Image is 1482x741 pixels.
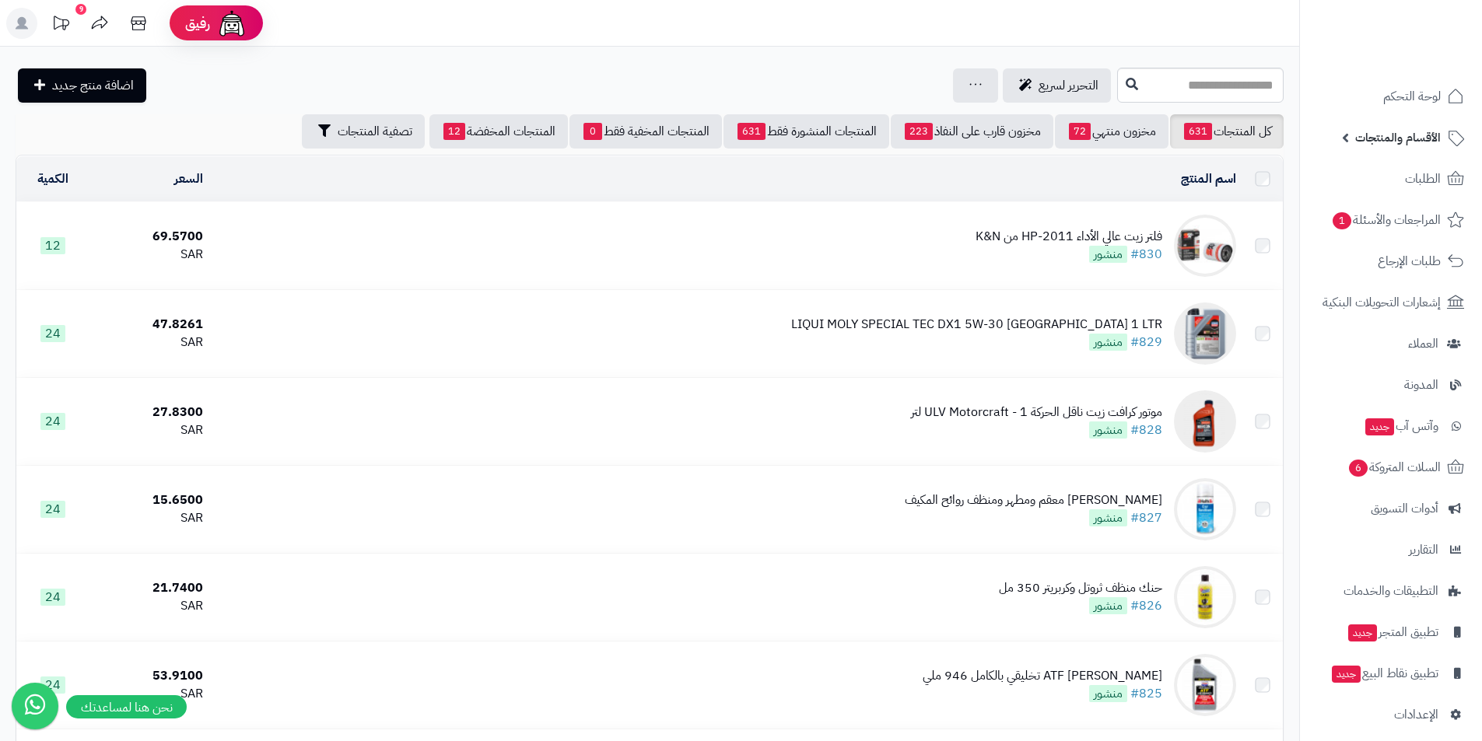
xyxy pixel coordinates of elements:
button: تصفية المنتجات [302,114,425,149]
a: اسم المنتج [1181,170,1236,188]
span: 24 [40,501,65,518]
a: مخزون منتهي72 [1055,114,1168,149]
img: فلتر زيت عالي الأداء HP-2011 من K&N [1174,215,1236,277]
div: 69.5700 [96,228,202,246]
span: إشعارات التحويلات البنكية [1323,292,1441,313]
span: منشور [1089,334,1127,351]
div: فلتر زيت عالي الأداء HP-2011 من K&N [976,228,1162,246]
span: 24 [40,413,65,430]
span: التطبيقات والخدمات [1344,580,1438,602]
div: موتور كرافت زيت ناقل الحركة ULV Motorcraft - 1 لتر [911,404,1162,421]
span: تطبيق المتجر [1347,621,1438,643]
a: وآتس آبجديد [1309,407,1473,445]
a: #828 [1130,421,1162,439]
img: لوكاس زيت جير ATF تخليقي بالكامل 946 ملي [1174,654,1236,716]
span: 0 [583,123,602,140]
a: أدوات التسويق [1309,490,1473,527]
a: اضافة منتج جديد [18,68,146,103]
a: المنتجات المخفية فقط0 [569,114,722,149]
span: 12 [40,237,65,254]
a: #830 [1130,245,1162,264]
span: تصفية المنتجات [338,122,412,141]
span: منشور [1089,246,1127,263]
span: تطبيق نقاط البيع [1330,662,1438,684]
div: 15.6500 [96,491,202,509]
span: 24 [40,589,65,606]
span: منشور [1089,685,1127,702]
span: منشور [1089,597,1127,614]
span: العملاء [1408,333,1438,355]
a: الطلبات [1309,160,1473,197]
div: SAR [96,685,202,703]
span: وآتس آب [1364,415,1438,437]
img: LIQUI MOLY SPECIAL TEC DX1 5W-30 GERMANY 1 LTR [1174,302,1236,365]
a: تطبيق المتجرجديد [1309,613,1473,651]
a: الكمية [37,170,68,188]
div: [PERSON_NAME] ATF تخليقي بالكامل 946 ملي [923,667,1162,685]
div: SAR [96,246,202,264]
a: مخزون قارب على النفاذ223 [891,114,1053,149]
div: 27.8300 [96,404,202,421]
span: منشور [1089,421,1127,439]
div: 9 [75,4,86,15]
span: التقارير [1409,539,1438,561]
span: 24 [40,325,65,342]
a: #827 [1130,509,1162,527]
a: #829 [1130,333,1162,351]
a: كل المنتجات631 [1170,114,1284,149]
div: 53.9100 [96,667,202,685]
div: حنك منظف ثروتل وكربريتر 350 مل [999,579,1162,597]
span: جديد [1365,418,1394,435]
a: التقارير [1309,531,1473,568]
span: الأقسام والمنتجات [1355,127,1441,149]
span: جديد [1348,624,1377,641]
span: جديد [1332,666,1361,683]
a: إشعارات التحويلات البنكية [1309,284,1473,321]
a: لوحة التحكم [1309,78,1473,115]
a: تحديثات المنصة [41,8,80,43]
span: السلات المتروكة [1347,456,1441,478]
span: 223 [905,123,933,140]
span: التحرير لسريع [1039,76,1098,95]
div: SAR [96,334,202,351]
div: LIQUI MOLY SPECIAL TEC DX1 5W-30 [GEOGRAPHIC_DATA] 1 LTR [791,316,1162,334]
img: موتور كرافت زيت ناقل الحركة ULV Motorcraft - 1 لتر [1174,390,1236,453]
div: 21.7400 [96,579,202,597]
span: 1 [1333,212,1351,229]
div: 47.8261 [96,316,202,334]
img: هولتس Holts معقم ومطهر ومنظف روائح المكيف [1174,478,1236,540]
span: لوحة التحكم [1383,86,1441,107]
span: المراجعات والأسئلة [1331,209,1441,231]
a: المدونة [1309,366,1473,404]
img: ai-face.png [216,8,247,39]
a: التحرير لسريع [1003,68,1111,103]
span: رفيق [185,14,210,33]
span: 631 [737,123,766,140]
a: العملاء [1309,325,1473,362]
a: تطبيق نقاط البيعجديد [1309,655,1473,692]
span: 72 [1069,123,1091,140]
a: المنتجات المخفضة12 [429,114,568,149]
a: الإعدادات [1309,696,1473,733]
a: المراجعات والأسئلة1 [1309,201,1473,239]
div: SAR [96,509,202,527]
span: الطلبات [1405,168,1441,190]
a: التطبيقات والخدمات [1309,572,1473,610]
a: السعر [174,170,203,188]
span: منشور [1089,509,1127,526]
span: 6 [1349,460,1368,477]
img: حنك منظف ثروتل وكربريتر 350 مل [1174,566,1236,628]
a: طلبات الإرجاع [1309,243,1473,280]
a: #825 [1130,684,1162,703]
span: 24 [40,676,65,694]
img: logo-2.png [1376,37,1467,69]
span: 12 [443,123,465,140]
div: SAR [96,597,202,615]
span: طلبات الإرجاع [1378,250,1441,272]
span: 631 [1184,123,1212,140]
span: اضافة منتج جديد [52,76,134,95]
span: الإعدادات [1394,704,1438,725]
a: السلات المتروكة6 [1309,449,1473,486]
a: #826 [1130,596,1162,615]
span: المدونة [1404,374,1438,396]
